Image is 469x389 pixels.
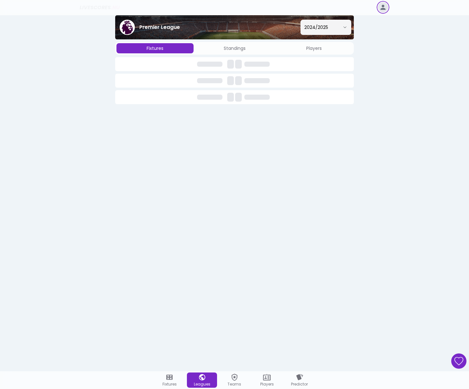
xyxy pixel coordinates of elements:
[288,373,311,387] a: Predictor
[111,4,120,11] span: .nu
[153,371,316,389] div: Bottom navigation bar
[224,45,246,51] div: Standings
[158,373,181,387] a: Fixtures
[115,42,354,55] div: Dynamic tabs
[223,373,246,387] a: Teams
[306,45,322,51] div: Players
[378,2,388,12] span: Log in
[304,24,340,30] span: 2024/2025
[191,373,213,387] a: Leagues
[80,4,120,11] a: Livescores.nu
[256,373,278,387] a: Players
[80,4,111,11] span: Livescores
[139,23,180,31] span: Premier League
[301,20,351,35] button: Round
[147,45,163,51] div: Fixtures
